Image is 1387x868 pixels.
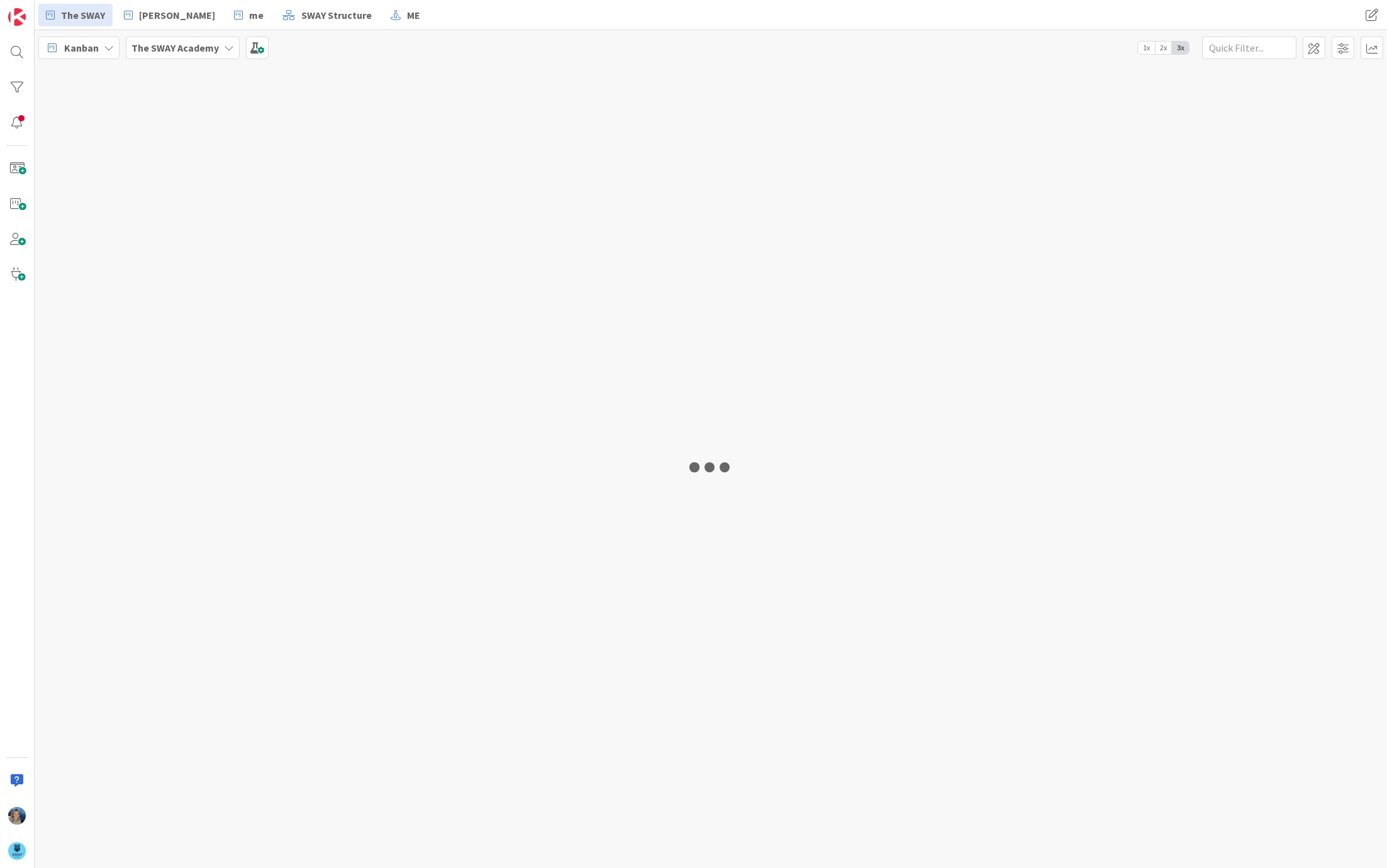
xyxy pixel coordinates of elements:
[8,842,26,860] img: avatar
[383,4,428,26] a: ME
[64,40,99,55] span: Kanban
[116,4,223,26] a: [PERSON_NAME]
[1172,42,1189,54] span: 3x
[1138,42,1155,54] span: 1x
[301,8,372,23] span: SWAY Structure
[8,807,26,825] img: MA
[8,8,26,26] img: Visit kanbanzone.com
[1202,36,1296,59] input: Quick Filter...
[407,8,420,23] span: ME
[61,8,105,23] span: The SWAY
[1155,42,1172,54] span: 2x
[139,8,215,23] span: [PERSON_NAME]
[249,8,264,23] span: me
[131,42,219,54] b: The SWAY Academy
[275,4,379,26] a: SWAY Structure
[38,4,113,26] a: The SWAY
[226,4,271,26] a: me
